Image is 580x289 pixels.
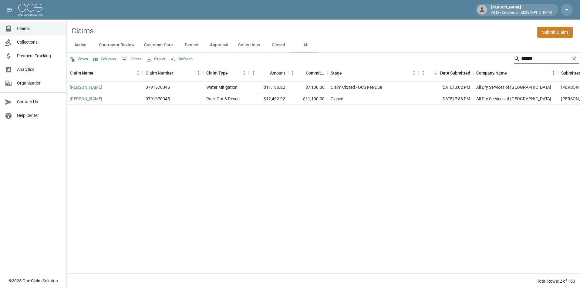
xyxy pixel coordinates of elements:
div: Claim Number [146,65,173,81]
button: Select columns [92,55,117,64]
div: $11,186.22 [249,82,288,93]
div: [DATE] 7:38 PM [419,93,473,105]
div: Claim Name [70,65,93,81]
div: Search [514,54,579,65]
button: Menu [549,68,558,78]
div: Water Mitigation [206,84,238,90]
button: Menu [410,68,419,78]
div: Claim Type [203,65,249,81]
div: Committed Amount [306,65,325,81]
button: Menu [194,68,203,78]
button: Sort [342,69,350,77]
button: Sort [432,69,440,77]
div: $11,100.00 [288,93,328,105]
button: All [292,38,319,52]
div: Claim Number [143,65,203,81]
h2: Claims [72,27,93,35]
button: Menu [249,68,258,78]
button: Menu [240,68,249,78]
button: Sort [228,69,236,77]
button: Denied [178,38,205,52]
div: Pack Out & Reset [206,96,239,102]
div: © 2025 One Claim Solution [8,278,58,284]
span: Contact Us [17,99,62,105]
button: Views [68,55,89,64]
div: [DATE] 3:02 PM [419,82,473,93]
button: Sort [93,69,102,77]
div: $7,100.00 [288,82,328,93]
button: Sort [173,69,182,77]
div: Committed Amount [288,65,328,81]
button: Sort [507,69,515,77]
button: Menu [419,68,428,78]
div: Company Name [476,65,507,81]
a: [PERSON_NAME] [70,96,102,102]
div: Closed [331,96,343,102]
div: 0791670045 [146,84,170,90]
button: open drawer [4,4,16,16]
a: Submit Claim [537,27,573,38]
button: Clear [570,54,579,63]
button: Active [67,38,94,52]
div: 0791670045 [146,96,170,102]
div: Date Submitted [419,65,473,81]
span: Organization [17,80,62,86]
a: [PERSON_NAME] [70,84,102,90]
span: Analytics [17,66,62,73]
div: Stage [328,65,419,81]
div: dynamic tabs [67,38,580,52]
button: Collections [233,38,265,52]
div: Amount [270,65,285,81]
button: Customer Care [139,38,178,52]
div: Claim Name [67,65,143,81]
div: Claim Closed - OCS Fee Due [331,84,382,90]
button: Contractor Review [94,38,139,52]
div: [PERSON_NAME] [489,4,555,15]
button: Appraisal [205,38,233,52]
button: Menu [288,68,297,78]
button: Refresh [169,55,194,64]
div: All Dry Services of Atlanta [476,96,551,102]
div: Date Submitted [440,65,470,81]
span: Collections [17,39,62,45]
p: All Dry Services of [GEOGRAPHIC_DATA] [491,10,552,15]
div: Total Rows: 2 of 163 [537,278,575,284]
div: Claim Type [206,65,228,81]
button: Menu [133,68,143,78]
img: ocs-logo-white-transparent.png [18,4,42,16]
div: Amount [249,65,288,81]
div: All Dry Services of Atlanta [476,84,551,90]
span: Payment Tracking [17,53,62,59]
button: Sort [297,69,306,77]
button: Sort [261,69,270,77]
button: Export [145,55,167,64]
div: $12,462.92 [249,93,288,105]
span: Claims [17,25,62,32]
div: Stage [331,65,342,81]
button: Show filters [120,55,143,64]
span: Help Center [17,112,62,119]
div: Company Name [473,65,558,81]
button: Closed [265,38,292,52]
